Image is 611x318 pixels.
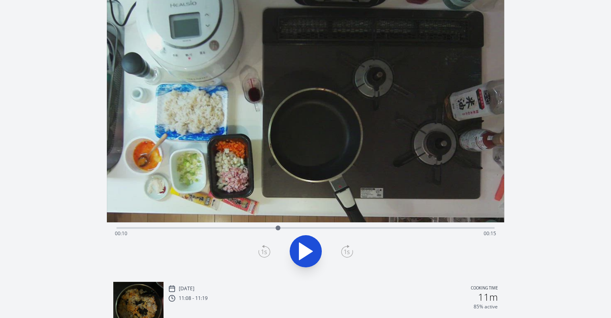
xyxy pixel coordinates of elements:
[179,285,194,292] p: [DATE]
[115,230,127,237] span: 00:10
[478,292,498,302] h2: 11m
[179,295,208,302] p: 11:08 - 11:19
[471,285,498,292] p: Cooking time
[484,230,496,237] span: 00:15
[474,304,498,310] p: 85% active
